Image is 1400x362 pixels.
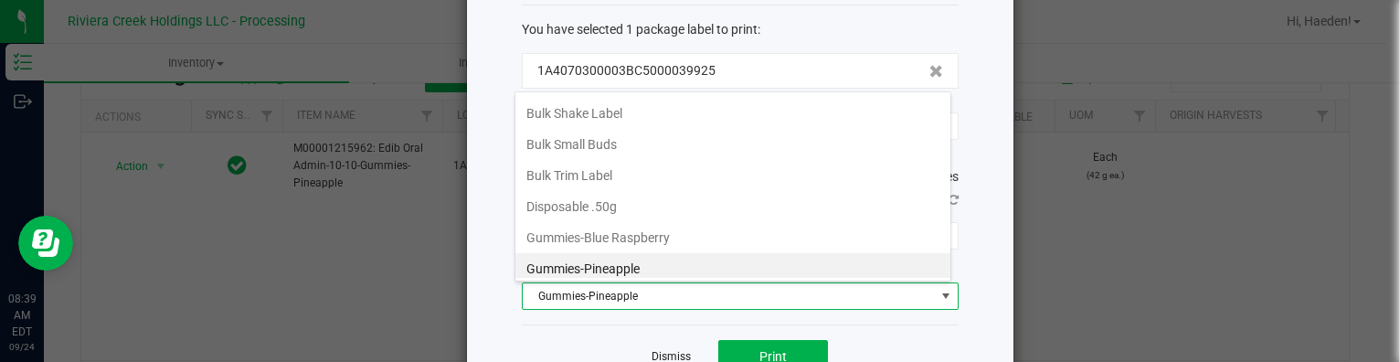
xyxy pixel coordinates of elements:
[18,216,73,271] iframe: Resource center
[522,22,758,37] span: You have selected 1 package label to print
[523,283,935,309] span: Gummies-Pineapple
[508,263,972,282] div: Select a label template.
[515,129,950,160] li: Bulk Small Buds
[515,222,950,253] li: Gummies-Blue Raspberry
[515,98,950,129] li: Bulk Shake Label
[508,164,972,191] div: To proceed, please select a printer.
[522,20,959,39] div: :
[515,160,950,191] li: Bulk Trim Label
[515,191,950,222] li: Disposable .50g
[515,253,950,284] li: Gummies-Pineapple
[537,61,716,80] span: 1A4070300003BC5000039925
